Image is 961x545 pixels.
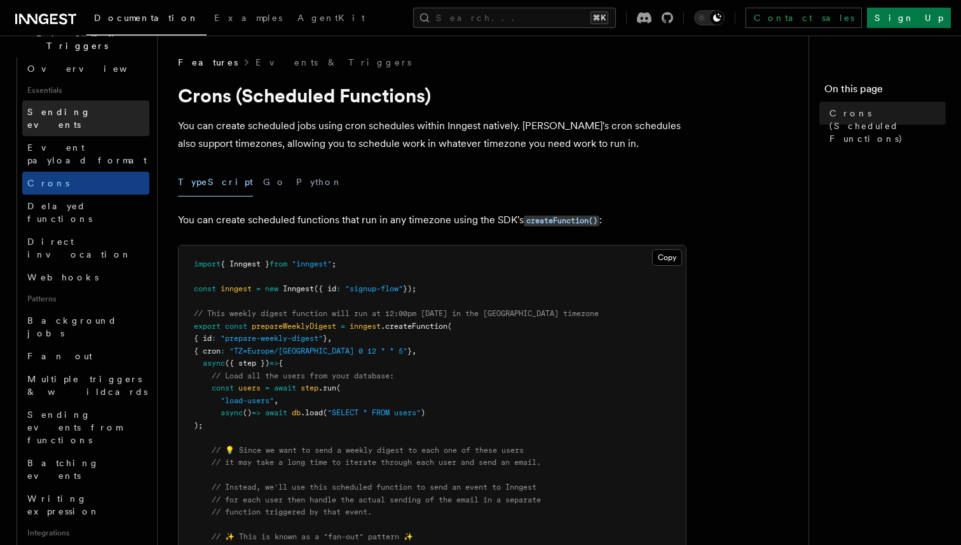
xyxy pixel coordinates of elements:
[22,289,149,309] span: Patterns
[407,347,412,355] span: }
[421,408,425,417] span: )
[10,22,149,57] button: Events & Triggers
[27,178,69,188] span: Crons
[318,383,336,392] span: .run
[336,383,341,392] span: (
[212,458,541,467] span: // it may take a long time to iterate through each user and send an email.
[221,284,252,293] span: inngest
[403,284,416,293] span: });
[178,84,686,107] h1: Crons (Scheduled Functions)
[323,408,327,417] span: (
[694,10,725,25] button: Toggle dark mode
[10,27,139,52] span: Events & Triggers
[327,408,421,417] span: "SELECT * FROM users"
[178,117,686,153] p: You can create scheduled jobs using cron schedules within Inngest natively. [PERSON_NAME]'s cron ...
[412,347,416,355] span: ,
[27,142,147,165] span: Event payload format
[194,284,216,293] span: const
[86,4,207,36] a: Documentation
[22,230,149,266] a: Direct invocation
[290,4,372,34] a: AgentKit
[314,284,336,293] span: ({ id
[345,284,403,293] span: "signup-flow"
[229,347,407,355] span: "TZ=Europe/[GEOGRAPHIC_DATA] 0 12 * * 5"
[283,284,314,293] span: Inngest
[269,359,278,368] span: =>
[22,309,149,345] a: Background jobs
[301,383,318,392] span: step
[829,107,946,145] span: Crons (Scheduled Functions)
[212,483,536,492] span: // Instead, we'll use this scheduled function to send an event to Inngest
[221,347,225,355] span: :
[336,284,341,293] span: :
[221,334,323,343] span: "prepare-weekly-digest"
[243,408,252,417] span: ()
[256,56,411,69] a: Events & Triggers
[194,259,221,268] span: import
[652,249,682,266] button: Copy
[22,100,149,136] a: Sending events
[323,334,327,343] span: }
[22,136,149,172] a: Event payload format
[194,309,599,318] span: // This weekly digest function will run at 12:00pm [DATE] in the [GEOGRAPHIC_DATA] timezone
[214,13,282,23] span: Examples
[203,359,225,368] span: async
[221,259,269,268] span: { Inngest }
[212,334,216,343] span: :
[447,322,452,331] span: (
[225,322,247,331] span: const
[274,396,278,405] span: ,
[27,272,99,282] span: Webhooks
[212,532,413,541] span: // ✨ This is known as a "fan-out" pattern ✨
[256,284,261,293] span: =
[22,403,149,452] a: Sending events from functions
[27,237,132,259] span: Direct invocation
[252,408,261,417] span: =>
[178,56,238,69] span: Features
[212,495,541,504] span: // for each user then handle the actual sending of the email in a separate
[269,259,287,268] span: from
[292,259,332,268] span: "inngest"
[22,57,149,80] a: Overview
[212,507,372,516] span: // function triggered by that event.
[297,13,365,23] span: AgentKit
[221,408,243,417] span: async
[263,168,286,197] button: Go
[824,102,946,150] a: Crons (Scheduled Functions)
[746,8,862,28] a: Contact sales
[27,201,92,224] span: Delayed functions
[212,383,234,392] span: const
[265,408,287,417] span: await
[278,359,283,368] span: {
[590,11,608,24] kbd: ⌘K
[194,334,212,343] span: { id
[94,13,199,23] span: Documentation
[296,168,343,197] button: Python
[524,216,599,226] code: createFunction()
[867,8,951,28] a: Sign Up
[301,408,323,417] span: .load
[194,347,221,355] span: { cron
[27,315,117,338] span: Background jobs
[332,259,336,268] span: ;
[212,446,524,455] span: // 💡 Since we want to send a weekly digest to each one of these users
[27,107,91,130] span: Sending events
[22,523,149,543] span: Integrations
[178,168,253,197] button: TypeScript
[194,322,221,331] span: export
[22,487,149,523] a: Writing expression
[27,458,99,481] span: Batching events
[22,266,149,289] a: Webhooks
[381,322,447,331] span: .createFunction
[178,211,686,230] p: You can create scheduled functions that run in any timezone using the SDK's :
[252,322,336,331] span: prepareWeeklyDigest
[22,345,149,368] a: Fan out
[22,452,149,487] a: Batching events
[22,80,149,100] span: Essentials
[350,322,381,331] span: inngest
[265,383,269,392] span: =
[27,493,100,516] span: Writing expression
[22,172,149,195] a: Crons
[27,64,158,74] span: Overview
[22,368,149,403] a: Multiple triggers & wildcards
